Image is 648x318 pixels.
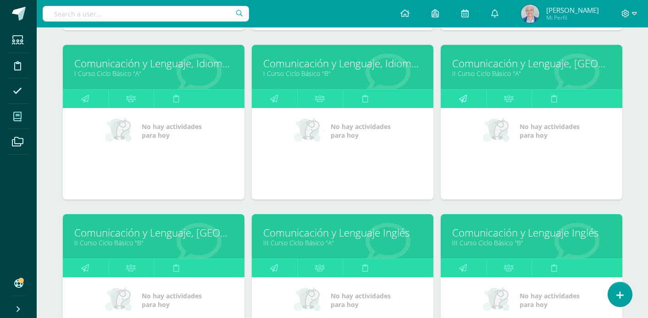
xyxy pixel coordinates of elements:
a: Comunicación y Lenguaje, Idioma Extranjero: Inglés [74,56,233,70]
span: No hay actividades para hoy [520,122,580,140]
span: No hay actividades para hoy [331,122,391,140]
img: no_activities_small.png [483,117,513,145]
img: no_activities_small.png [294,286,324,314]
img: 7f9121963eb843c30c7fd736a29cc10b.png [521,5,539,23]
input: Search a user… [43,6,249,22]
a: III Curso Ciclo Básico "A" [263,238,422,247]
span: Mi Perfil [546,14,599,22]
a: Comunicación y Lenguaje Inglés [263,226,422,240]
span: No hay actividades para hoy [142,291,202,309]
img: no_activities_small.png [105,286,135,314]
a: Comunicación y Lenguaje, Idioma Extranjero: Inglés [263,56,422,70]
img: no_activities_small.png [294,117,324,145]
a: II Curso Ciclo Básico "B" [74,238,233,247]
img: no_activities_small.png [483,286,513,314]
a: II Curso Ciclo Básico "A" [452,69,611,78]
a: III Curso Ciclo Básico "B" [452,238,611,247]
a: Comunicación y Lenguaje, [GEOGRAPHIC_DATA] [452,56,611,70]
a: I Curso Ciclo Básico "B" [263,69,422,78]
a: I Curso Ciclo Básico "A" [74,69,233,78]
span: No hay actividades para hoy [331,291,391,309]
a: Comunicación y Lenguaje Inglés [452,226,611,240]
span: No hay actividades para hoy [142,122,202,140]
span: No hay actividades para hoy [520,291,580,309]
span: [PERSON_NAME] [546,5,599,15]
img: no_activities_small.png [105,117,135,145]
a: Comunicación y Lenguaje, [GEOGRAPHIC_DATA] [74,226,233,240]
